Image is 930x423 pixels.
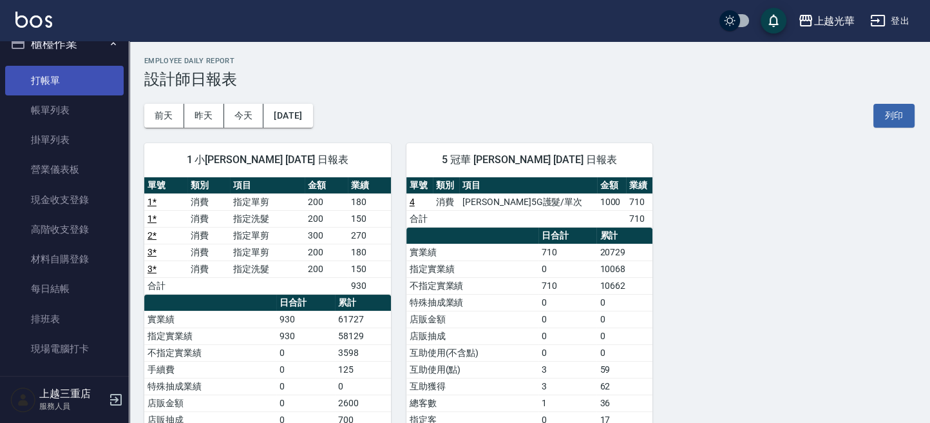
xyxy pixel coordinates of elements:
[538,344,597,361] td: 0
[793,8,860,34] button: 上越光華
[144,177,187,194] th: 單號
[144,378,276,395] td: 特殊抽成業績
[144,57,915,65] h2: Employee Daily Report
[335,378,391,395] td: 0
[348,277,391,294] td: 930
[276,295,335,311] th: 日合計
[596,228,652,244] th: 累計
[348,261,391,277] td: 150
[184,104,224,128] button: 昨天
[596,344,652,361] td: 0
[596,378,652,395] td: 62
[335,361,391,378] td: 125
[39,388,105,400] h5: 上越三重店
[276,378,335,395] td: 0
[348,244,391,261] td: 180
[187,261,231,277] td: 消費
[5,215,124,244] a: 高階收支登錄
[348,193,391,210] td: 180
[596,294,652,311] td: 0
[626,193,652,210] td: 710
[538,361,597,378] td: 3
[459,177,596,194] th: 項目
[406,210,433,227] td: 合計
[39,400,105,412] p: 服務人員
[596,261,652,277] td: 10068
[263,104,312,128] button: [DATE]
[433,177,459,194] th: 類別
[335,344,391,361] td: 3598
[160,153,375,166] span: 1 小[PERSON_NAME] [DATE] 日報表
[5,27,124,61] button: 櫃檯作業
[873,104,915,128] button: 列印
[5,274,124,304] a: 每日結帳
[144,328,276,344] td: 指定實業績
[335,311,391,328] td: 61727
[596,244,652,261] td: 20729
[406,328,538,344] td: 店販抽成
[538,244,597,261] td: 710
[305,227,348,244] td: 300
[230,244,305,261] td: 指定單剪
[538,277,597,294] td: 710
[406,395,538,411] td: 總客數
[406,344,538,361] td: 互助使用(不含點)
[305,210,348,227] td: 200
[230,193,305,210] td: 指定單剪
[410,197,415,207] a: 4
[187,193,231,210] td: 消費
[538,261,597,277] td: 0
[5,125,124,155] a: 掛單列表
[596,395,652,411] td: 36
[813,13,855,29] div: 上越光華
[144,277,187,294] td: 合計
[276,395,335,411] td: 0
[276,328,335,344] td: 930
[422,153,638,166] span: 5 冠華 [PERSON_NAME] [DATE] 日報表
[187,210,231,227] td: 消費
[144,177,391,295] table: a dense table
[626,177,652,194] th: 業績
[224,104,264,128] button: 今天
[305,177,348,194] th: 金額
[335,328,391,344] td: 58129
[230,177,305,194] th: 項目
[596,328,652,344] td: 0
[144,70,915,88] h3: 設計師日報表
[406,177,653,228] table: a dense table
[865,9,915,33] button: 登出
[596,311,652,328] td: 0
[5,155,124,184] a: 營業儀表板
[348,227,391,244] td: 270
[144,395,276,411] td: 店販金額
[5,304,124,334] a: 排班表
[596,277,652,294] td: 10662
[406,261,538,277] td: 指定實業績
[538,395,597,411] td: 1
[230,210,305,227] td: 指定洗髮
[538,311,597,328] td: 0
[406,277,538,294] td: 不指定實業績
[305,261,348,277] td: 200
[538,328,597,344] td: 0
[305,193,348,210] td: 200
[10,387,36,413] img: Person
[348,177,391,194] th: 業績
[144,104,184,128] button: 前天
[230,227,305,244] td: 指定單剪
[433,193,459,210] td: 消費
[597,193,627,210] td: 1000
[335,395,391,411] td: 2600
[5,244,124,274] a: 材料自購登錄
[187,227,231,244] td: 消費
[406,244,538,261] td: 實業績
[144,361,276,378] td: 手續費
[538,378,597,395] td: 3
[5,66,124,95] a: 打帳單
[144,311,276,328] td: 實業績
[187,177,231,194] th: 類別
[305,244,348,261] td: 200
[538,294,597,311] td: 0
[187,244,231,261] td: 消費
[406,378,538,395] td: 互助獲得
